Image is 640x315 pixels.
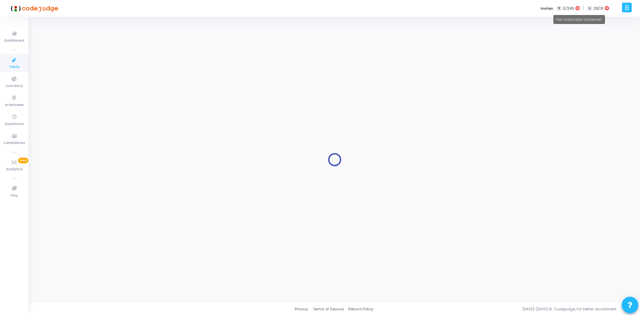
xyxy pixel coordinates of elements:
[583,5,584,12] span: |
[587,6,592,11] span: I
[9,64,19,70] span: Tests
[557,6,561,11] span: T
[563,6,574,11] span: 0/246
[8,2,58,15] img: logo
[6,167,23,172] span: Analytics
[5,121,24,127] span: Questions
[373,306,632,312] div: [DATE]-[DATE] © Codejudge, for better recruitment.
[553,15,605,24] div: Your subscription has expired.
[593,6,603,11] span: 28/31
[313,306,344,312] a: Terms of Service
[295,306,308,312] a: Privacy
[348,306,373,312] a: Refund Policy
[4,38,24,44] span: Dashboard
[18,158,28,163] span: New
[6,83,23,89] span: Contests
[4,140,25,146] span: Candidates
[541,6,554,11] label: Invites:
[11,193,18,199] span: FAQ
[5,102,24,108] span: Interviews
